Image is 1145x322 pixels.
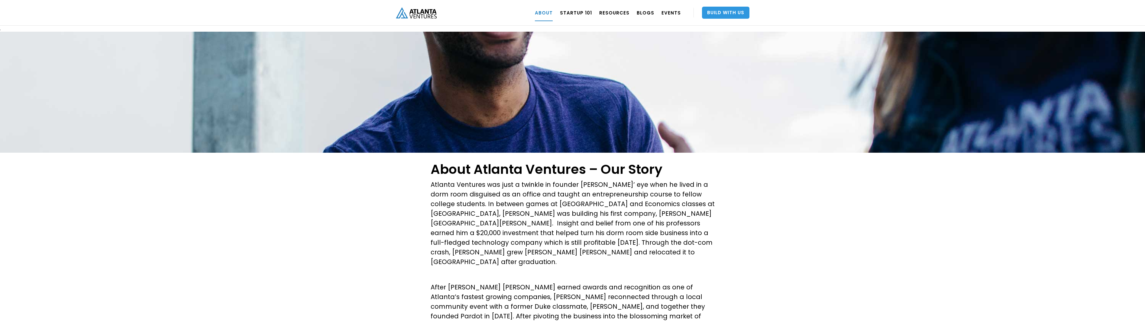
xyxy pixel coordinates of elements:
[599,4,629,21] a: RESOURCES
[661,4,681,21] a: EVENTS
[560,4,592,21] a: Startup 101
[702,7,749,19] a: Build With Us
[535,4,553,21] a: ABOUT
[637,4,654,21] a: BLOGS
[431,180,715,267] p: Atlanta Ventures was just a twinkle in founder [PERSON_NAME]’ eye when he lived in a dorm room di...
[431,162,715,177] h1: About Atlanta Ventures – Our Story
